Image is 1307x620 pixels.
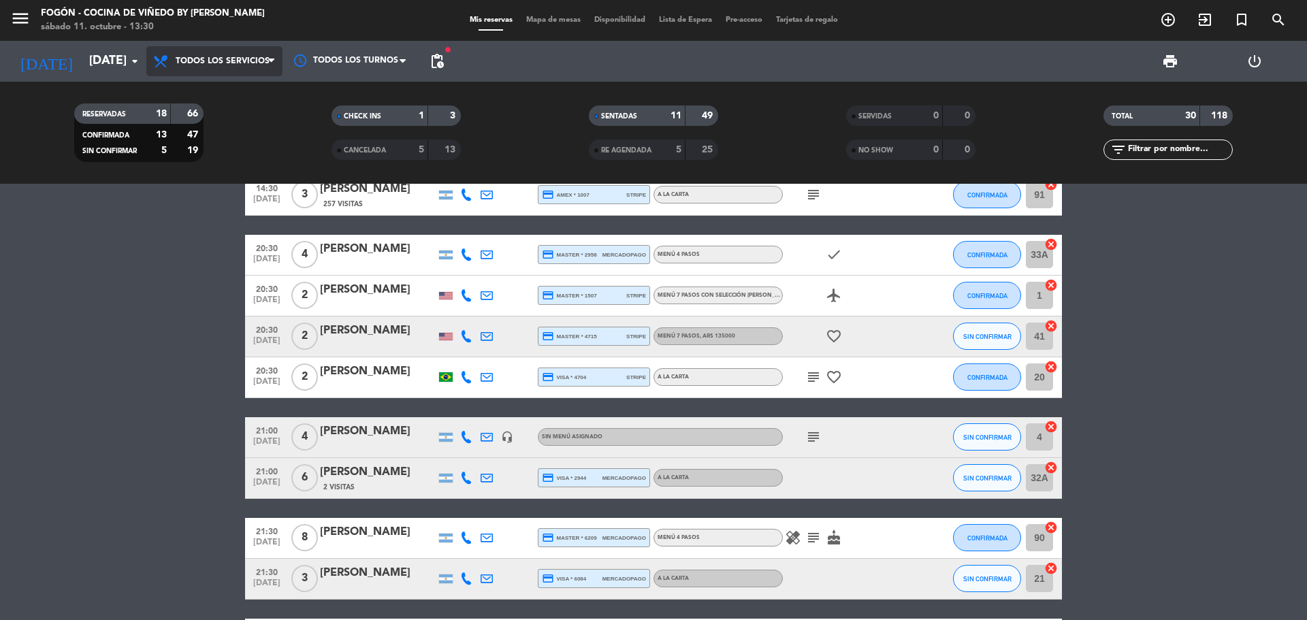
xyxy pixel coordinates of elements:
[967,534,1007,542] span: CONFIRMADA
[501,431,513,443] i: headset_mic
[176,56,270,66] span: Todos los servicios
[291,524,318,551] span: 8
[187,130,201,140] strong: 47
[320,322,436,340] div: [PERSON_NAME]
[1185,111,1196,120] strong: 30
[250,478,284,493] span: [DATE]
[320,281,436,299] div: [PERSON_NAME]
[658,293,830,298] span: Menú 7 pasos con selección [PERSON_NAME]
[676,145,681,154] strong: 5
[542,371,586,383] span: visa * 4704
[769,16,845,24] span: Tarjetas de regalo
[1044,461,1058,474] i: cancel
[858,113,892,120] span: SERVIDAS
[291,181,318,208] span: 3
[626,291,646,300] span: stripe
[1112,113,1133,120] span: TOTAL
[658,374,689,380] span: A LA CARTA
[250,538,284,553] span: [DATE]
[82,111,126,118] span: RESERVADAS
[1162,53,1178,69] span: print
[785,529,801,546] i: healing
[291,282,318,309] span: 2
[542,472,586,484] span: visa * 2944
[250,195,284,210] span: [DATE]
[602,250,646,259] span: mercadopago
[419,145,424,154] strong: 5
[542,330,554,342] i: credit_card
[156,109,167,118] strong: 18
[805,429,822,445] i: subject
[542,289,554,301] i: credit_card
[450,111,458,120] strong: 3
[320,240,436,258] div: [PERSON_NAME]
[1044,238,1058,251] i: cancel
[320,423,436,440] div: [PERSON_NAME]
[1197,12,1213,28] i: exit_to_app
[323,482,355,493] span: 2 Visitas
[626,373,646,382] span: stripe
[542,572,554,585] i: credit_card
[1127,142,1232,157] input: Filtrar por nombre...
[542,532,597,544] span: master * 6209
[967,374,1007,381] span: CONFIRMADA
[652,16,719,24] span: Lista de Espera
[161,146,167,155] strong: 5
[542,330,597,342] span: master * 4715
[291,464,318,491] span: 6
[658,576,689,581] span: A LA CARTA
[320,363,436,380] div: [PERSON_NAME]
[700,333,735,339] span: , ARS 135000
[320,564,436,582] div: [PERSON_NAME]
[963,474,1012,482] span: SIN CONFIRMAR
[41,7,265,20] div: Fogón - Cocina de viñedo by [PERSON_NAME]
[963,575,1012,583] span: SIN CONFIRMAR
[602,574,646,583] span: mercadopago
[320,523,436,541] div: [PERSON_NAME]
[1160,12,1176,28] i: add_circle_outline
[1044,360,1058,374] i: cancel
[250,280,284,296] span: 20:30
[601,147,651,154] span: RE AGENDADA
[542,472,554,484] i: credit_card
[542,289,597,301] span: master * 1507
[1044,420,1058,434] i: cancel
[967,251,1007,259] span: CONFIRMADA
[805,369,822,385] i: subject
[1233,12,1250,28] i: turned_in_not
[444,46,452,54] span: fiber_manual_record
[156,130,167,140] strong: 13
[10,8,31,29] i: menu
[250,336,284,352] span: [DATE]
[626,191,646,199] span: stripe
[1270,12,1287,28] i: search
[626,332,646,341] span: stripe
[1044,178,1058,191] i: cancel
[187,146,201,155] strong: 19
[323,199,363,210] span: 257 Visitas
[542,532,554,544] i: credit_card
[1044,561,1058,575] i: cancel
[826,328,842,344] i: favorite_border
[805,529,822,546] i: subject
[826,369,842,385] i: favorite_border
[963,434,1012,441] span: SIN CONFIRMAR
[445,145,458,154] strong: 13
[542,248,597,261] span: master * 2958
[826,287,842,304] i: airplanemode_active
[601,113,637,120] span: SENTADAS
[1246,53,1263,69] i: power_settings_new
[542,248,554,261] i: credit_card
[41,20,265,34] div: sábado 11. octubre - 13:30
[291,423,318,451] span: 4
[250,564,284,579] span: 21:30
[250,523,284,538] span: 21:30
[858,147,893,154] span: NO SHOW
[933,145,939,154] strong: 0
[1110,142,1127,158] i: filter_list
[671,111,681,120] strong: 11
[963,333,1012,340] span: SIN CONFIRMAR
[805,186,822,203] i: subject
[702,111,715,120] strong: 49
[658,333,735,339] span: Menú 7 pasos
